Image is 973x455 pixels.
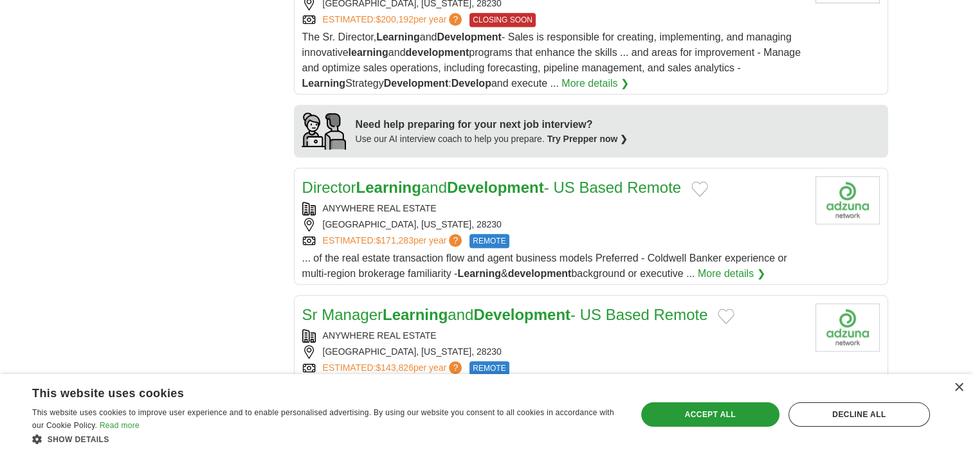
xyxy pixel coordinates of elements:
[323,234,465,248] a: ESTIMATED:$171,283per year?
[691,181,708,197] button: Add to favorite jobs
[356,132,628,146] div: Use our AI interview coach to help you prepare.
[302,78,346,89] strong: Learning
[302,329,805,343] div: ANYWHERE REAL ESTATE
[32,408,614,430] span: This website uses cookies to improve user experience and to enable personalised advertising. By u...
[954,383,963,393] div: Close
[376,362,413,373] span: $143,826
[641,402,779,427] div: Accept all
[356,117,628,132] div: Need help preparing for your next job interview?
[449,234,462,247] span: ?
[302,31,801,89] span: The Sr. Director, and - Sales is responsible for creating, implementing, and managing innovative ...
[473,306,570,323] strong: Development
[302,202,805,215] div: ANYWHERE REAL ESTATE
[561,76,629,91] a: More details ❯
[451,78,491,89] strong: Develop
[302,253,787,279] span: ... of the real estate transaction flow and agent business models Preferred - Coldwell Banker exp...
[349,47,388,58] strong: learning
[709,13,960,144] iframe: Sign in with Google Dialog
[405,47,469,58] strong: development
[447,179,544,196] strong: Development
[547,134,628,144] a: Try Prepper now ❯
[383,306,448,323] strong: Learning
[449,13,462,26] span: ?
[457,268,501,279] strong: Learning
[376,235,413,245] span: $171,283
[100,421,140,430] a: Read more, opens a new window
[437,31,501,42] strong: Development
[302,179,682,196] a: DirectorLearningandDevelopment- US Based Remote
[469,234,509,248] span: REMOTE
[48,435,109,444] span: Show details
[508,268,572,279] strong: development
[323,361,465,375] a: ESTIMATED:$143,826per year?
[815,176,880,224] img: Company logo
[449,361,462,374] span: ?
[356,179,421,196] strong: Learning
[302,345,805,359] div: [GEOGRAPHIC_DATA], [US_STATE], 28230
[376,31,420,42] strong: Learning
[815,303,880,352] img: Company logo
[302,306,708,323] a: Sr ManagerLearningandDevelopment- US Based Remote
[32,382,587,401] div: This website uses cookies
[384,78,448,89] strong: Development
[469,361,509,375] span: REMOTE
[698,266,765,281] a: More details ❯
[302,218,805,231] div: [GEOGRAPHIC_DATA], [US_STATE], 28230
[788,402,930,427] div: Decline all
[32,433,619,445] div: Show details
[323,13,465,27] a: ESTIMATED:$200,192per year?
[718,308,734,324] button: Add to favorite jobs
[376,14,413,24] span: $200,192
[469,13,536,27] span: CLOSING SOON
